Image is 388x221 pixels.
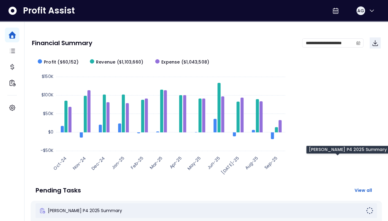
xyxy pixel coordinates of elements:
[168,155,183,170] text: Apr-25
[42,73,53,79] text: $150K
[90,155,106,171] text: Dec-24
[41,92,53,98] text: $100K
[48,207,122,214] span: [PERSON_NAME] P4 2025 Summary
[36,187,81,193] p: Pending Tasks
[23,5,75,16] span: Profit Assist
[110,155,125,170] text: Jan-25
[52,155,68,171] text: Oct-24
[244,155,259,171] text: Aug-25
[161,59,209,65] span: Expense ($1,043,508)
[357,8,364,14] span: AG
[206,155,221,170] text: Jun-25
[71,155,87,171] text: Nov-24
[43,110,53,117] text: $50K
[366,207,373,214] img: Not yet Started
[186,155,202,171] text: May-25
[220,155,240,175] text: [DATE]-25
[370,37,381,48] button: Download
[44,59,79,65] span: Profit ($60,152)
[129,155,145,170] text: Feb-25
[263,155,278,170] text: Sep-25
[32,40,92,46] p: Financial Summary
[96,59,143,65] span: Revenue ($1,103,660)
[40,147,53,153] text: -$50K
[48,129,53,135] text: $0
[356,41,360,45] svg: calendar
[349,185,377,196] button: View all
[148,155,163,170] text: Mar-25
[354,187,372,193] span: View all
